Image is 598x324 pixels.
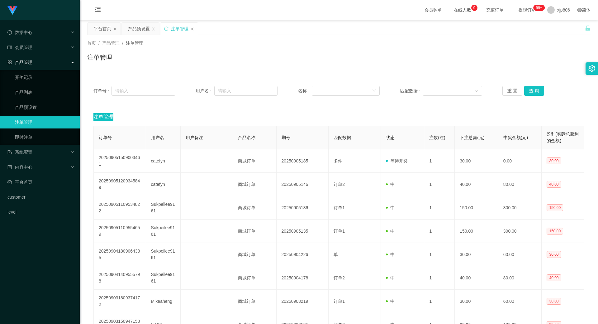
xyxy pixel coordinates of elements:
[238,135,255,140] span: 产品名称
[334,252,338,257] span: 单
[186,135,203,140] span: 用户备注
[473,5,475,11] p: 9
[498,173,542,196] td: 80.00
[99,135,112,140] span: 订单号
[386,275,395,280] span: 中
[547,274,561,281] span: 40.00
[7,60,12,65] i: 图标: appstore-o
[424,220,455,243] td: 1
[196,88,214,94] span: 用户名：
[122,41,123,46] span: /
[94,23,111,35] div: 平台首页
[190,27,194,31] i: 图标: close
[15,116,75,128] a: 注单管理
[282,135,290,140] span: 期号
[498,243,542,266] td: 60.00
[277,290,329,313] td: 20250903219
[233,266,277,290] td: 商城订单
[455,149,498,173] td: 30.00
[87,53,112,62] h1: 注单管理
[233,290,277,313] td: 商城订单
[7,206,75,218] a: level
[334,135,351,140] span: 匹配数据
[171,23,188,35] div: 注单管理
[93,113,113,121] span: 注单管理
[112,86,175,96] input: 请输入
[455,220,498,243] td: 150.00
[451,8,474,12] span: 在线人数
[503,135,528,140] span: 中奖金额(元)
[277,173,329,196] td: 20250905146
[334,299,345,304] span: 订单1
[87,41,96,46] span: 首页
[15,71,75,84] a: 开奖记录
[424,266,455,290] td: 1
[7,45,12,50] i: 图标: table
[146,243,181,266] td: Sukpeilee9161
[424,173,455,196] td: 1
[471,5,477,11] sup: 9
[146,290,181,313] td: Mikeaheng
[146,220,181,243] td: Sukpeilee9161
[455,266,498,290] td: 40.00
[460,135,484,140] span: 下注总额(元)
[498,290,542,313] td: 60.00
[547,181,561,188] span: 40.00
[93,88,112,94] span: 订单号：
[424,196,455,220] td: 1
[588,65,595,72] i: 图标: setting
[386,135,395,140] span: 状态
[146,196,181,220] td: Sukpeilee9161
[126,41,143,46] span: 注单管理
[94,149,146,173] td: 202509051509003461
[233,149,277,173] td: 商城订单
[7,150,12,154] i: 图标: form
[7,60,32,65] span: 产品管理
[424,243,455,266] td: 1
[483,8,507,12] span: 充值订单
[524,86,544,96] button: 查 询
[277,220,329,243] td: 20250905135
[277,266,329,290] td: 20250904178
[277,196,329,220] td: 20250905136
[502,86,522,96] button: 重 置
[7,176,75,188] a: 图标: dashboard平台首页
[277,243,329,266] td: 20250904226
[113,27,117,31] i: 图标: close
[547,132,579,143] span: 盈利(实际总获利的金额)
[7,30,12,35] i: 图标: check-circle-o
[455,290,498,313] td: 30.00
[400,88,423,94] span: 匹配数据：
[386,252,395,257] span: 中
[151,135,164,140] span: 用户名
[94,266,146,290] td: 202509041409555798
[585,25,591,31] i: 图标: unlock
[334,229,345,234] span: 订单1
[498,266,542,290] td: 80.00
[515,8,539,12] span: 提现订单
[547,228,563,235] span: 150.00
[94,196,146,220] td: 202509051109534822
[7,6,17,15] img: logo.9652507e.png
[98,41,100,46] span: /
[577,8,582,12] i: 图标: global
[15,101,75,114] a: 产品预设置
[152,27,155,31] i: 图标: close
[7,165,12,169] i: 图标: profile
[94,220,146,243] td: 202509051109554659
[334,182,345,187] span: 订单2
[94,243,146,266] td: 202509041809064385
[94,173,146,196] td: 202509051209345849
[15,131,75,143] a: 即时注单
[386,158,408,163] span: 等待开奖
[498,196,542,220] td: 300.00
[334,158,342,163] span: 多件
[386,299,395,304] span: 中
[7,45,32,50] span: 会员管理
[87,0,108,20] i: 图标: menu-fold
[233,173,277,196] td: 商城订单
[547,251,561,258] span: 30.00
[455,173,498,196] td: 40.00
[233,196,277,220] td: 商城订单
[424,290,455,313] td: 1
